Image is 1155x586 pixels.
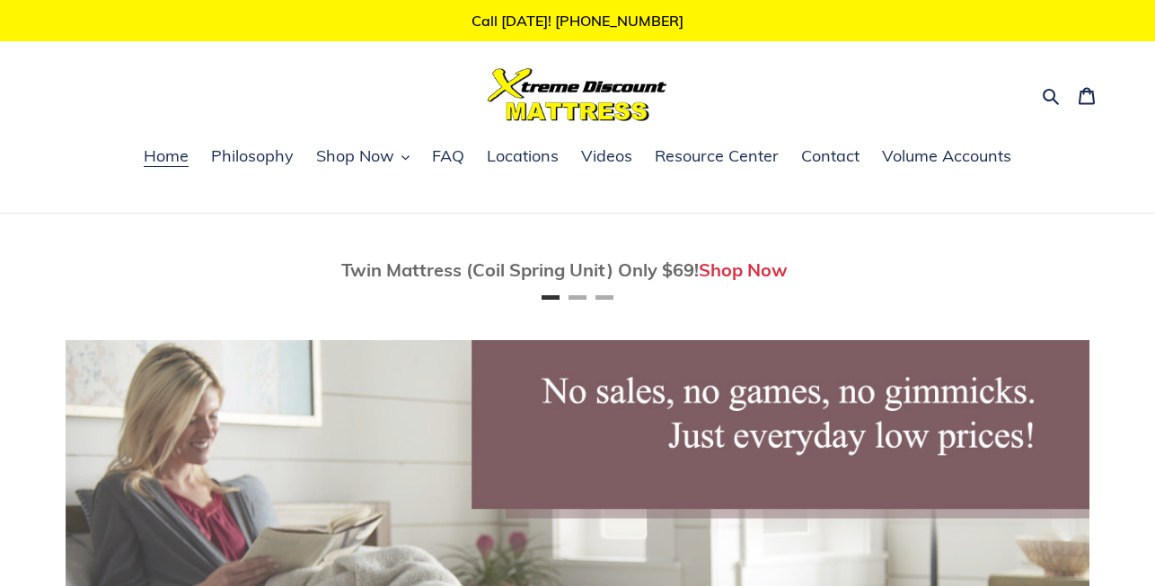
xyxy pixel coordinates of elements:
span: Philosophy [211,145,294,167]
a: Contact [792,144,868,171]
a: Home [135,144,198,171]
button: Page 2 [569,295,586,300]
a: Resource Center [646,144,788,171]
a: Shop Now [699,258,788,281]
span: Locations [487,145,559,167]
a: FAQ [423,144,473,171]
a: Philosophy [202,144,303,171]
span: Videos [581,145,632,167]
span: Volume Accounts [882,145,1011,167]
a: Videos [572,144,641,171]
button: Page 1 [542,295,560,300]
a: Volume Accounts [873,144,1020,171]
a: Locations [478,144,568,171]
span: Shop Now [316,145,394,167]
span: FAQ [432,145,464,167]
span: Twin Mattress (Coil Spring Unit) Only $69! [341,258,699,281]
span: Resource Center [655,145,779,167]
button: Shop Now [307,144,419,171]
button: Page 3 [595,295,613,300]
span: Home [144,145,189,167]
span: Contact [801,145,860,167]
img: Xtreme Discount Mattress [488,68,667,121]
